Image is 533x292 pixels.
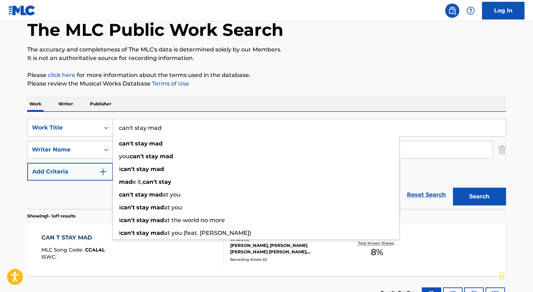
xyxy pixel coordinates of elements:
[151,80,189,87] a: Terms of Use
[498,258,533,292] iframe: Chat Widget
[120,166,135,172] strong: can't
[27,119,506,209] form: Search Form
[119,178,132,185] strong: mad
[498,141,506,159] img: Delete Criterion
[164,204,182,211] span: at you
[120,217,135,224] strong: can't
[151,217,164,224] strong: mad
[358,241,396,246] p: Total Known Shares:
[27,79,506,88] p: Please review the Musical Works Database
[27,19,283,40] h1: The MLC Public Work Search
[119,230,120,236] span: i
[99,167,107,176] img: 9d2ae6d4665cec9f34b9.svg
[119,217,120,224] span: i
[159,178,171,185] strong: stay
[151,166,164,172] strong: mad
[164,217,225,224] span: at the world no more
[135,191,148,198] strong: stay
[164,230,251,236] span: at you (feat. [PERSON_NAME])
[85,247,105,253] span: CC4L4L
[32,145,96,154] div: Writer Name
[41,233,105,242] div: CAN T STAY MAD
[41,254,58,260] span: ISWC :
[119,166,120,172] span: i
[8,5,36,16] img: MLC Logo
[119,153,130,160] span: you
[48,72,75,78] a: click here
[230,242,337,255] div: [PERSON_NAME], [PERSON_NAME] [PERSON_NAME] [PERSON_NAME], [PERSON_NAME]
[132,178,143,185] span: e it,
[149,140,163,147] strong: mad
[371,246,383,259] span: 8 %
[27,223,506,276] a: CAN T STAY MADMLC Song Code:CC4L4LISWC:Writers (4)[PERSON_NAME], [PERSON_NAME] [PERSON_NAME] [PER...
[146,153,158,160] strong: stay
[453,188,506,205] button: Search
[119,140,134,147] strong: can't
[500,265,504,286] div: Drag
[136,166,149,172] strong: stay
[88,97,113,111] p: Publisher
[482,2,525,20] a: Log In
[41,247,85,253] span: MLC Song Code :
[56,97,75,111] p: Writer
[230,257,337,262] div: Recording Artists ( 0 )
[163,191,181,198] span: at you
[160,153,173,160] strong: mad
[120,230,135,236] strong: can't
[27,71,506,79] p: Please for more information about the terms used in the database.
[403,187,449,203] a: Reset Search
[464,4,478,18] div: Help
[445,4,459,18] a: Public Search
[130,153,144,160] strong: can't
[143,178,157,185] strong: can't
[119,204,120,211] span: i
[119,191,134,198] strong: can't
[136,204,149,211] strong: stay
[27,213,75,219] p: Showing 1 - 1 of 1 results
[149,191,163,198] strong: mad
[27,45,506,54] p: The accuracy and completeness of The MLC's data is determined solely by our Members.
[27,54,506,62] p: It is not an authoritative source for recording information.
[151,230,164,236] strong: mad
[136,217,149,224] strong: stay
[136,230,149,236] strong: stay
[27,97,44,111] p: Work
[448,6,457,15] img: search
[120,204,135,211] strong: can't
[135,140,148,147] strong: stay
[32,123,96,132] div: Work Title
[151,204,164,211] strong: mad
[27,163,113,181] button: Add Criteria
[466,6,475,15] img: help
